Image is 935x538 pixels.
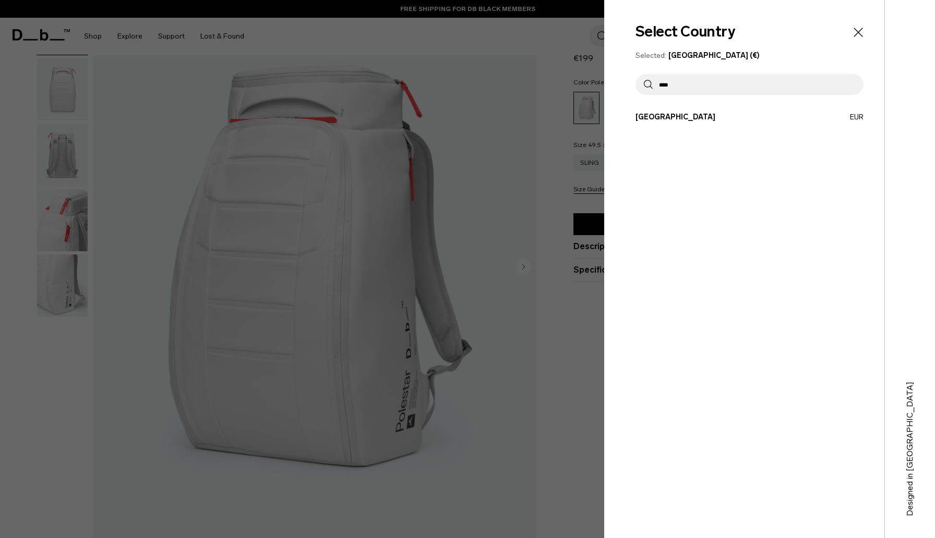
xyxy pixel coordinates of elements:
span: Selected: [636,51,666,60]
button: Redirect [636,112,864,123]
button: Close [851,25,864,38]
p: Designed in [GEOGRAPHIC_DATA] [904,382,916,516]
h2: Select Country [636,21,735,43]
span: [GEOGRAPHIC_DATA] (€) [668,51,760,60]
